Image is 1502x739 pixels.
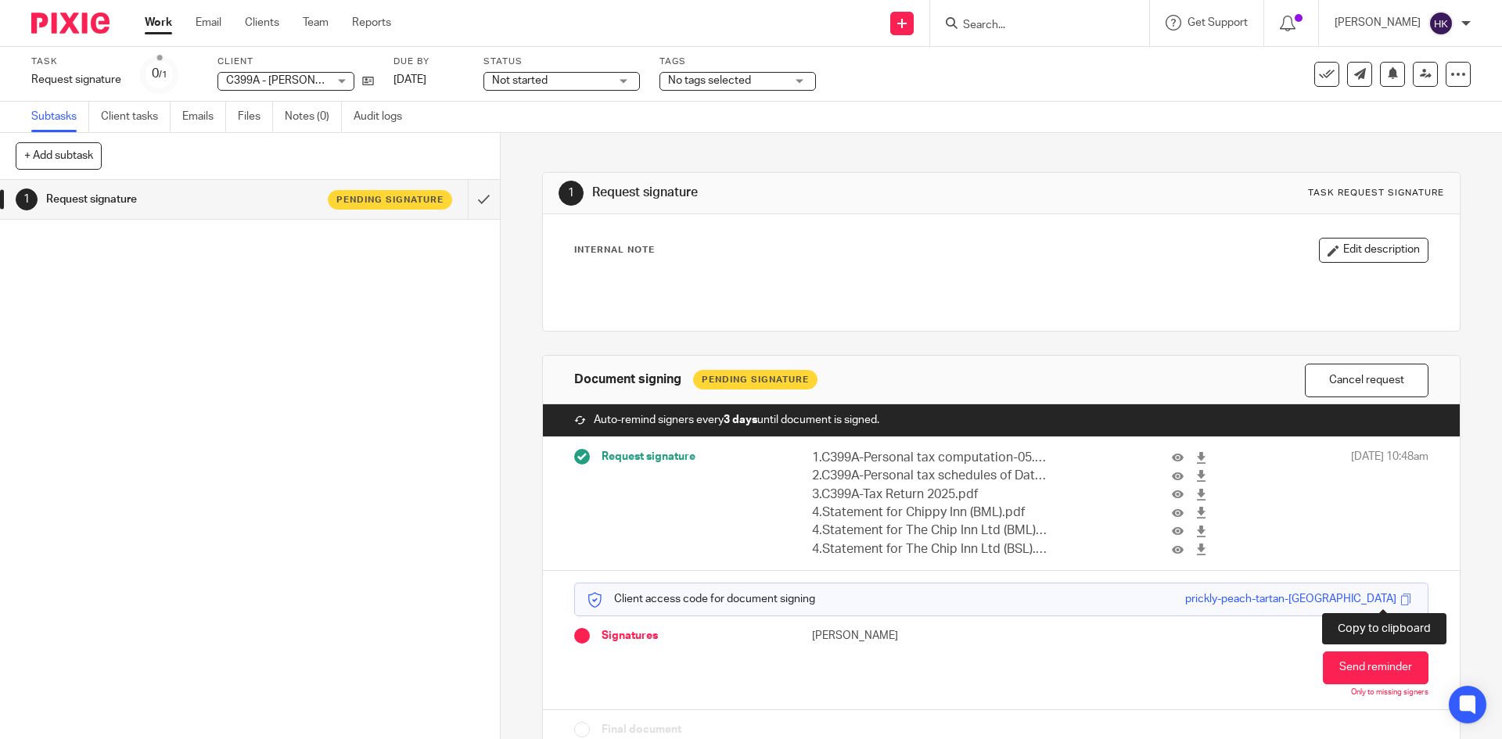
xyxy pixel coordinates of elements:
[1188,17,1248,28] span: Get Support
[145,15,172,30] a: Work
[483,56,640,68] label: Status
[393,74,426,85] span: [DATE]
[587,591,815,607] p: Client access code for document signing
[812,540,1048,558] p: 4.Statement for The Chip Inn Ltd (BSL).pdf
[812,449,1048,467] p: 1.C399A-Personal tax computation-05.04.2025.pdf
[16,142,102,169] button: + Add subtask
[226,75,354,86] span: C399A - [PERSON_NAME]
[492,75,548,86] span: Not started
[31,72,121,88] div: Request signature
[724,414,757,425] strong: 3 days
[1323,651,1428,684] button: Send reminder
[159,70,167,79] small: /1
[592,185,1035,201] h1: Request signature
[303,15,329,30] a: Team
[217,56,374,68] label: Client
[602,449,695,465] span: Request signature
[961,19,1102,33] input: Search
[812,628,1001,644] p: [PERSON_NAME]
[1305,364,1428,397] button: Cancel request
[693,370,817,389] div: Pending Signature
[812,467,1048,485] p: 2.C399A-Personal tax schedules of Data-05.04.2025.pdf
[393,56,464,68] label: Due by
[31,13,110,34] img: Pixie
[668,75,751,86] span: No tags selected
[574,244,655,256] p: Internal Note
[101,102,171,132] a: Client tasks
[31,56,121,68] label: Task
[196,15,221,30] a: Email
[1185,591,1396,607] div: prickly-peach-tartan-[GEOGRAPHIC_DATA]
[812,522,1048,540] p: 4.Statement for The Chip Inn Ltd (BML).pdf
[1351,688,1428,698] p: Only to missing signers
[602,628,658,644] span: Signatures
[594,412,879,428] span: Auto-remind signers every until document is signed.
[182,102,226,132] a: Emails
[1308,187,1444,199] div: Task request signature
[245,15,279,30] a: Clients
[336,193,444,206] span: Pending signature
[812,504,1048,522] p: 4.Statement for Chippy Inn (BML).pdf
[1335,15,1421,30] p: [PERSON_NAME]
[285,102,342,132] a: Notes (0)
[559,181,584,206] div: 1
[16,188,38,210] div: 1
[352,15,391,30] a: Reports
[238,102,273,132] a: Files
[659,56,816,68] label: Tags
[812,486,1048,504] p: 3.C399A-Tax Return 2025.pdf
[1366,628,1428,644] span: 0 of 1 signed
[46,188,317,211] h1: Request signature
[1428,11,1453,36] img: svg%3E
[152,65,167,83] div: 0
[1351,449,1428,559] span: [DATE] 10:48am
[1319,238,1428,263] button: Edit description
[354,102,414,132] a: Audit logs
[574,371,681,388] h1: Document signing
[602,722,681,737] span: Final document
[31,102,89,132] a: Subtasks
